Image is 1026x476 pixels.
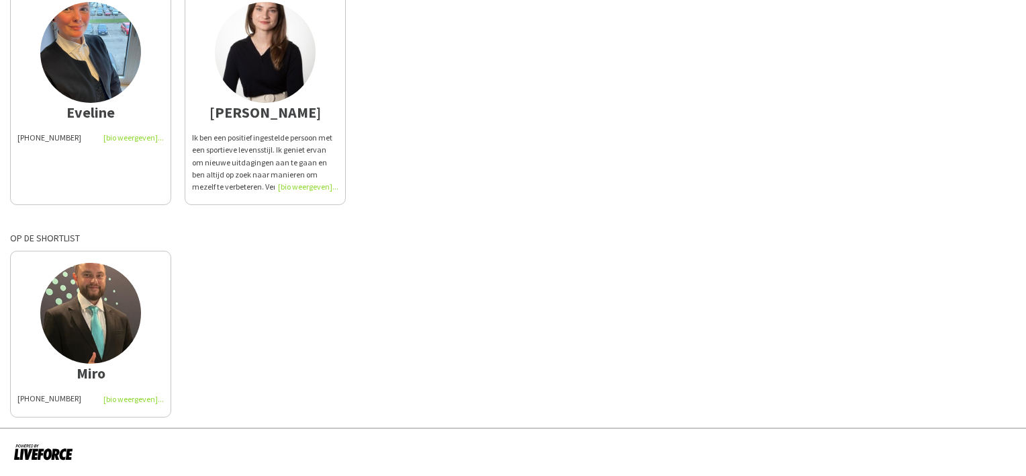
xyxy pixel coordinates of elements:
div: Ik ben een positief ingestelde persoon met een sportieve levensstijl. Ik geniet ervan om nieuwe u... [192,132,338,193]
img: thumb-688b4d1c8c77b.jpeg [215,2,316,103]
div: Eveline [17,106,164,118]
span: [PHONE_NUMBER] [17,393,81,403]
span: [PHONE_NUMBER] [17,132,81,143]
img: thumb-7c8eb912-d1cd-4ee9-85b9-dda43b216c53.png [40,263,141,364]
div: Miro [17,367,164,379]
div: Op de shortlist [10,232,1016,244]
img: Aangedreven door Liveforce [13,442,73,461]
img: thumb-0e4adfc3-6db1-4a8c-96ce-0ecac0b83c9a.jpg [40,2,141,103]
div: [PERSON_NAME] [192,106,338,118]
